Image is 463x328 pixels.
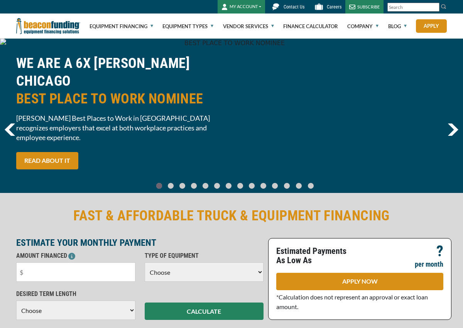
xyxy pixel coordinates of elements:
[189,183,198,189] a: Go To Slide 3
[223,14,274,39] a: Vendor Services
[284,4,304,10] span: Contact Us
[247,183,256,189] a: Go To Slide 8
[235,183,245,189] a: Go To Slide 7
[306,183,316,189] a: Go To Slide 13
[294,183,304,189] a: Go To Slide 12
[16,207,447,225] h2: FAST & AFFORDABLE TRUCK & EQUIPMENT FINANCING
[448,123,458,136] a: next
[16,90,227,108] span: BEST PLACE TO WORK NOMINEE
[16,262,135,282] input: $
[16,113,227,142] span: [PERSON_NAME] Best Places to Work in [GEOGRAPHIC_DATA] recognizes employers that excel at both wo...
[154,183,164,189] a: Go To Slide 0
[16,251,135,260] p: AMOUNT FINANCED
[347,14,379,39] a: Company
[388,14,407,39] a: Blog
[16,14,80,39] img: Beacon Funding Corporation logo
[16,152,78,169] a: READ ABOUT IT
[282,183,292,189] a: Go To Slide 11
[162,14,213,39] a: Equipment Types
[212,183,221,189] a: Go To Slide 5
[415,260,443,269] p: per month
[431,4,438,10] a: Clear search text
[5,123,15,136] img: Left Navigator
[145,251,264,260] p: TYPE OF EQUIPMENT
[441,3,447,10] img: Search
[276,247,355,265] p: Estimated Payments As Low As
[5,123,15,136] a: previous
[16,289,135,299] p: DESIRED TERM LENGTH
[16,238,264,247] p: ESTIMATE YOUR MONTHLY PAYMENT
[283,14,338,39] a: Finance Calculator
[16,54,227,108] h2: WE ARE A 6X [PERSON_NAME] CHICAGO
[90,14,153,39] a: Equipment Financing
[259,183,268,189] a: Go To Slide 9
[177,183,187,189] a: Go To Slide 2
[387,3,439,12] input: Search
[448,123,458,136] img: Right Navigator
[166,183,175,189] a: Go To Slide 1
[224,183,233,189] a: Go To Slide 6
[276,273,443,290] a: APPLY NOW
[270,183,280,189] a: Go To Slide 10
[416,19,447,33] a: Apply
[276,293,428,310] span: *Calculation does not represent an approval or exact loan amount.
[436,247,443,256] p: ?
[327,4,341,10] span: Careers
[201,183,210,189] a: Go To Slide 4
[145,303,264,320] button: CALCULATE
